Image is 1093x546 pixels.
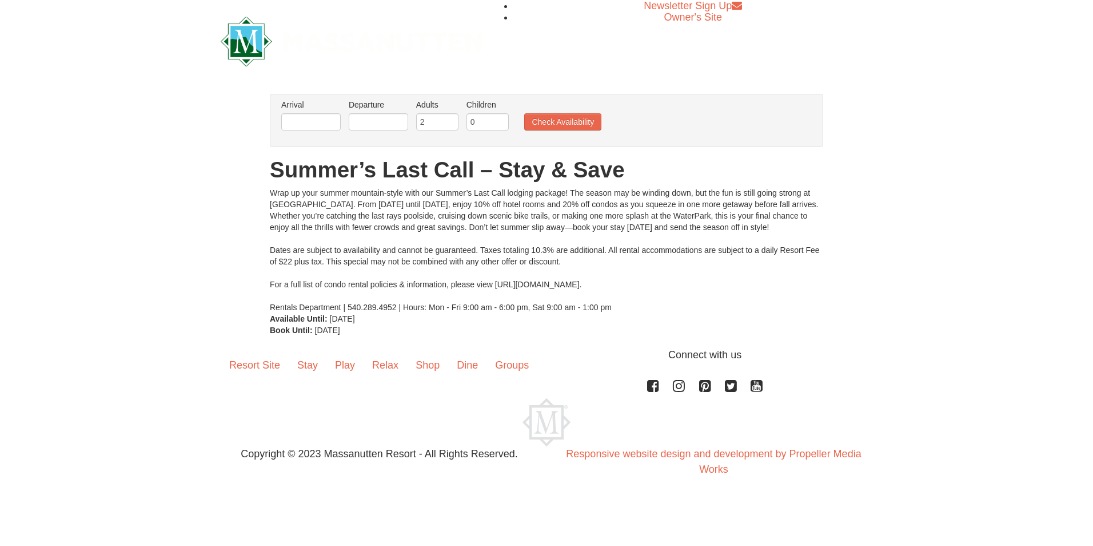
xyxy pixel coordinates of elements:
[221,347,289,383] a: Resort Site
[524,113,601,130] button: Check Availability
[212,446,546,462] p: Copyright © 2023 Massanutten Resort - All Rights Reserved.
[270,326,313,335] strong: Book Until:
[221,17,482,66] img: Massanutten Resort Logo
[364,347,407,383] a: Relax
[270,159,823,181] h1: Summer’s Last Call – Stay & Save
[289,347,326,383] a: Stay
[281,99,341,110] label: Arrival
[221,347,872,363] p: Connect with us
[416,99,458,110] label: Adults
[349,99,408,110] label: Departure
[270,314,328,323] strong: Available Until:
[566,448,861,475] a: Responsive website design and development by Propeller Media Works
[448,347,486,383] a: Dine
[407,347,448,383] a: Shop
[664,11,722,23] a: Owner's Site
[486,347,537,383] a: Groups
[326,347,364,383] a: Play
[270,187,823,313] div: Wrap up your summer mountain-style with our Summer’s Last Call lodging package! The season may be...
[315,326,340,335] span: [DATE]
[466,99,509,110] label: Children
[221,26,482,53] a: Massanutten Resort
[330,314,355,323] span: [DATE]
[522,398,571,446] img: Massanutten Resort Logo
